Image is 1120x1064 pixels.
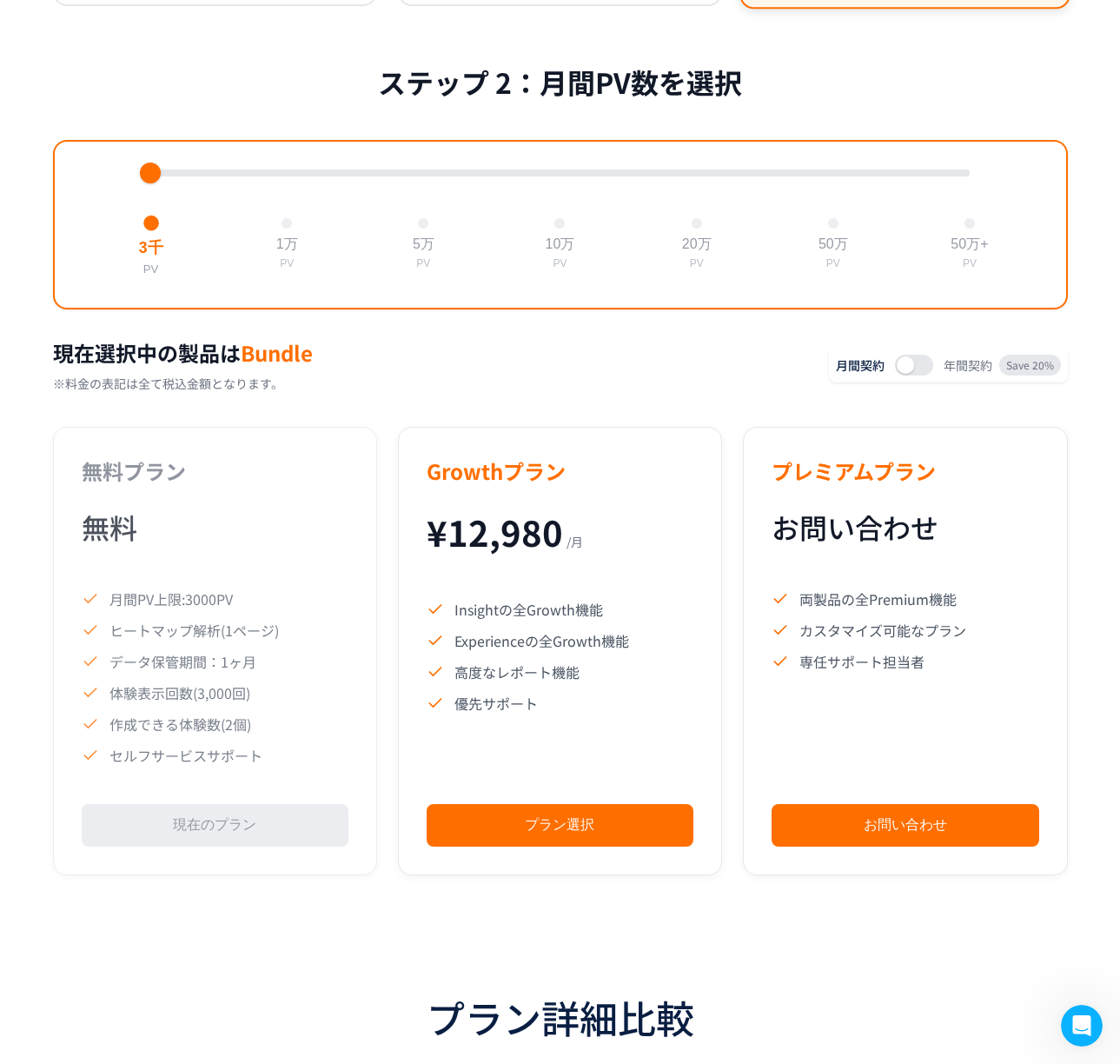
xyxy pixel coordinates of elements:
[82,507,137,547] span: 無料
[427,599,693,620] li: Insightの全Growth機能
[82,651,348,672] li: データ保管期間：1ヶ月
[427,662,693,682] li: 高度なレポート機能
[82,745,348,766] li: セルフサービスサポート
[53,337,801,368] h2: 現在選択中の製品は
[951,236,988,254] div: 50万+
[82,714,348,735] li: 作成できる体験数(2個)
[82,620,348,641] li: ヒートマップ解析(1ページ)
[280,257,294,269] div: PV
[553,257,567,269] div: PV
[818,236,848,254] div: 50万
[772,456,1038,486] h3: プレミアムプラン
[812,211,855,276] button: 50万PV
[406,211,441,276] button: 5万PV
[772,804,1038,847] button: お問い合わせ
[836,356,885,374] span: 月間契約
[138,238,162,258] div: 3千
[276,236,298,254] div: 1万
[772,651,1038,672] li: 専任サポート担当者
[416,257,430,269] div: PV
[53,375,801,392] p: ※料金の表記は全て税込金額となります。
[427,507,563,557] span: ¥ 12,980
[963,257,977,269] div: PV
[772,507,938,547] span: お問い合わせ
[1061,1005,1103,1047] iframe: Intercom live chat
[39,994,1082,1040] h3: プラン詳細比較
[82,589,348,609] li: 月間PV上限:3000PV
[546,236,575,254] div: 10万
[772,589,1038,609] li: 両製品の全Premium機能
[82,804,348,847] button: 現在のプラン
[826,257,840,269] div: PV
[999,355,1061,376] span: Save 20%
[413,236,434,254] div: 5万
[539,211,582,276] button: 10万PV
[944,356,992,374] span: 年間契約
[427,804,693,847] button: プラン選択
[690,257,704,269] div: PV
[427,693,693,714] li: 優先サポート
[427,630,693,651] li: Experienceの全Growth機能
[772,620,1038,641] li: カスタマイズ可能なプラン
[427,456,693,486] h3: Growthプラン
[378,62,742,102] h2: ステップ 2：月間PV数を選択
[241,337,313,368] span: Bundle
[567,533,583,550] span: / 月
[269,211,305,276] button: 1万PV
[82,456,348,486] h3: 無料プラン
[944,211,995,276] button: 50万+PV
[82,682,348,703] li: 体験表示回数(3,000回)
[131,208,170,283] button: 3千PV
[682,236,712,254] div: 20万
[142,263,158,276] div: PV
[675,211,719,276] button: 20万PV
